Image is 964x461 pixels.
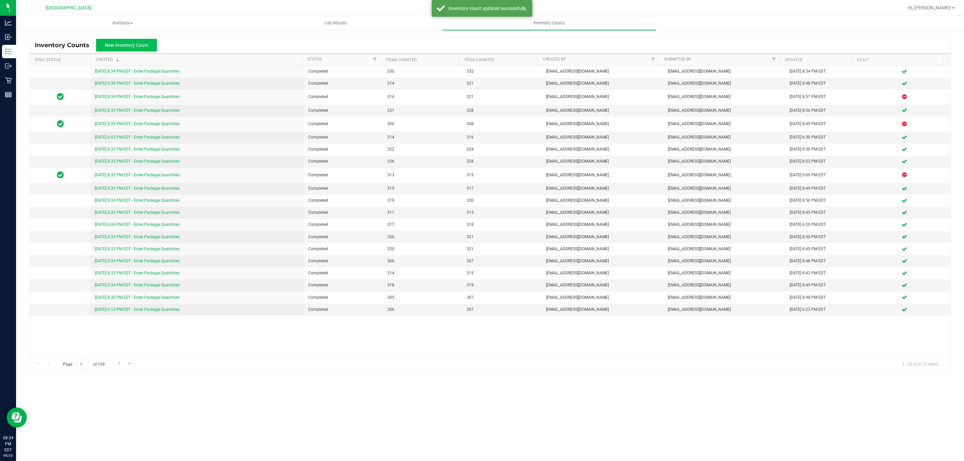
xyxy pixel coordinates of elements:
[467,134,538,141] span: 316
[95,283,179,287] a: [DATE] 8:34 PM EDT - Enter Package Quantities
[316,20,356,26] span: Lab Results
[95,198,179,203] a: [DATE] 8:34 PM EDT - Enter Package Quantities
[664,57,691,62] a: Submitted By
[467,197,538,204] span: 320
[308,258,380,264] span: Completed
[897,359,944,369] span: 1 - 20 of 2175 items
[308,94,380,100] span: Completed
[387,258,459,264] span: 306
[546,258,660,264] span: [EMAIL_ADDRESS][DOMAIN_NAME]
[467,246,538,252] span: 321
[668,294,782,301] span: [EMAIL_ADDRESS][DOMAIN_NAME]
[546,282,660,288] span: [EMAIL_ADDRESS][DOMAIN_NAME]
[790,294,855,301] div: [DATE] 8:48 PM EDT
[229,16,443,30] a: Lab Results
[790,306,855,313] div: [DATE] 6:23 PM EDT
[467,146,538,153] span: 324
[387,209,459,216] span: 311
[546,158,660,165] span: [EMAIL_ADDRESS][DOMAIN_NAME]
[387,197,459,204] span: 319
[16,16,229,30] a: Inventory
[467,185,538,192] span: 317
[3,453,13,458] p: 08/23
[387,185,459,192] span: 315
[467,94,538,100] span: 321
[95,135,179,140] a: [DATE] 6:02 PM EDT - Enter Package Quantities
[668,134,782,141] span: [EMAIL_ADDRESS][DOMAIN_NAME]
[668,94,782,100] span: [EMAIL_ADDRESS][DOMAIN_NAME]
[387,68,459,75] span: 330
[105,42,149,48] span: New Inventory Count
[467,107,538,114] span: 328
[668,185,782,192] span: [EMAIL_ADDRESS][DOMAIN_NAME]
[308,221,380,228] span: Completed
[7,407,27,428] iframe: Resource center
[668,258,782,264] span: [EMAIL_ADDRESS][DOMAIN_NAME]
[3,435,13,453] p: 08:34 PM EDT
[95,235,179,239] a: [DATE] 8:33 PM EDT - Enter Package Quantities
[386,58,417,62] a: Items Counted
[308,172,380,178] span: Completed
[546,294,660,301] span: [EMAIL_ADDRESS][DOMAIN_NAME]
[467,294,538,301] span: 307
[546,134,660,141] span: [EMAIL_ADDRESS][DOMAIN_NAME]
[467,221,538,228] span: 318
[668,197,782,204] span: [EMAIL_ADDRESS][DOMAIN_NAME]
[546,197,660,204] span: [EMAIL_ADDRESS][DOMAIN_NAME]
[467,68,538,75] span: 332
[790,234,855,240] div: [DATE] 8:50 PM EDT
[546,234,660,240] span: [EMAIL_ADDRESS][DOMAIN_NAME]
[668,282,782,288] span: [EMAIL_ADDRESS][DOMAIN_NAME]
[387,221,459,228] span: 317
[387,107,459,114] span: 321
[95,69,179,74] a: [DATE] 8:34 PM EDT - Enter Package Quantities
[308,294,380,301] span: Completed
[57,170,64,180] span: In Sync
[790,121,855,127] div: [DATE] 8:49 PM EDT
[95,81,179,86] a: [DATE] 8:38 PM EDT - Enter Package Quantities
[467,234,538,240] span: 321
[668,172,782,178] span: [EMAIL_ADDRESS][DOMAIN_NAME]
[308,185,380,192] span: Completed
[908,5,951,10] span: Hi, [PERSON_NAME]!
[543,57,566,62] a: Created By
[387,246,459,252] span: 320
[387,158,459,165] span: 326
[46,5,91,11] span: [GEOGRAPHIC_DATA]
[95,147,179,152] a: [DATE] 8:33 PM EDT - Enter Package Quantities
[546,221,660,228] span: [EMAIL_ADDRESS][DOMAIN_NAME]
[790,282,855,288] div: [DATE] 8:49 PM EDT
[790,185,855,192] div: [DATE] 8:49 PM EDT
[546,146,660,153] span: [EMAIL_ADDRESS][DOMAIN_NAME]
[369,54,380,65] a: Filter
[57,359,110,369] span: Page of 109
[387,234,459,240] span: 320
[387,294,459,301] span: 305
[387,80,459,87] span: 314
[387,306,459,313] span: 306
[668,68,782,75] span: [EMAIL_ADDRESS][DOMAIN_NAME]
[96,39,157,52] button: New Inventory Count
[790,94,855,100] div: [DATE] 8:57 PM EDT
[790,270,855,276] div: [DATE] 8:43 PM EDT
[387,172,459,178] span: 313
[467,158,538,165] span: 328
[387,282,459,288] span: 318
[308,270,380,276] span: Completed
[790,68,855,75] div: [DATE] 8:34 PM EDT
[668,80,782,87] span: [EMAIL_ADDRESS][DOMAIN_NAME]
[790,258,855,264] div: [DATE] 8:48 PM EDT
[5,34,12,40] inline-svg: Inbound
[790,107,855,114] div: [DATE] 8:56 PM EDT
[35,58,61,62] a: Sync Status
[467,121,538,127] span: 308
[546,68,660,75] span: [EMAIL_ADDRESS][DOMAIN_NAME]
[95,159,179,164] a: [DATE] 8:35 PM EDT - Enter Package Quantities
[95,108,179,113] a: [DATE] 8:32 PM EDT - Enter Package Quantities
[546,94,660,100] span: [EMAIL_ADDRESS][DOMAIN_NAME]
[308,209,380,216] span: Completed
[768,54,779,65] a: Filter
[387,134,459,141] span: 314
[668,158,782,165] span: [EMAIL_ADDRESS][DOMAIN_NAME]
[95,210,179,215] a: [DATE] 8:33 PM EDT - Enter Package Quantities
